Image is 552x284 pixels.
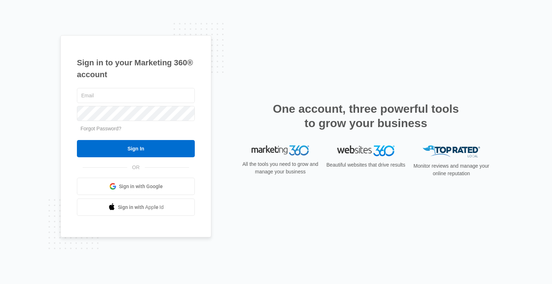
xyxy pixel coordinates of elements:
[423,145,480,157] img: Top Rated Local
[240,160,321,176] p: All the tools you need to grow and manage your business
[77,88,195,103] input: Email
[127,164,145,171] span: OR
[77,178,195,195] a: Sign in with Google
[118,204,164,211] span: Sign in with Apple Id
[326,161,406,169] p: Beautiful websites that drive results
[411,162,492,177] p: Monitor reviews and manage your online reputation
[271,102,461,130] h2: One account, three powerful tools to grow your business
[77,140,195,157] input: Sign In
[337,145,395,156] img: Websites 360
[77,199,195,216] a: Sign in with Apple Id
[77,57,195,80] h1: Sign in to your Marketing 360® account
[80,126,121,131] a: Forgot Password?
[119,183,163,190] span: Sign in with Google
[252,145,309,155] img: Marketing 360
